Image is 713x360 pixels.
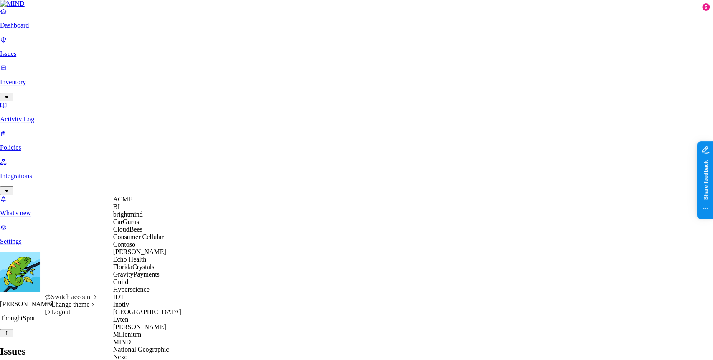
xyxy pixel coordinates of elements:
[113,256,147,263] span: Echo Health
[113,308,181,315] span: [GEOGRAPHIC_DATA]
[113,248,166,255] span: [PERSON_NAME]
[113,323,166,330] span: [PERSON_NAME]
[51,301,89,308] span: Change theme
[113,263,155,270] span: FloridaCrystals
[113,301,129,308] span: Inotiv
[113,293,124,300] span: IDT
[113,196,132,203] span: ACME
[113,346,169,353] span: National Geographic
[113,286,150,293] span: Hyperscience
[51,293,92,300] span: Switch account
[113,241,135,248] span: Contoso
[113,338,131,345] span: MIND
[113,203,120,210] span: BI
[113,226,142,233] span: CloudBees
[113,233,164,240] span: Consumer Cellular
[113,316,128,323] span: Lyten
[113,331,142,338] span: Millenium
[44,308,99,316] div: Logout
[113,218,139,225] span: CarGurus
[113,211,143,218] span: brightmind
[113,278,128,285] span: Guild
[113,271,160,278] span: GravityPayments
